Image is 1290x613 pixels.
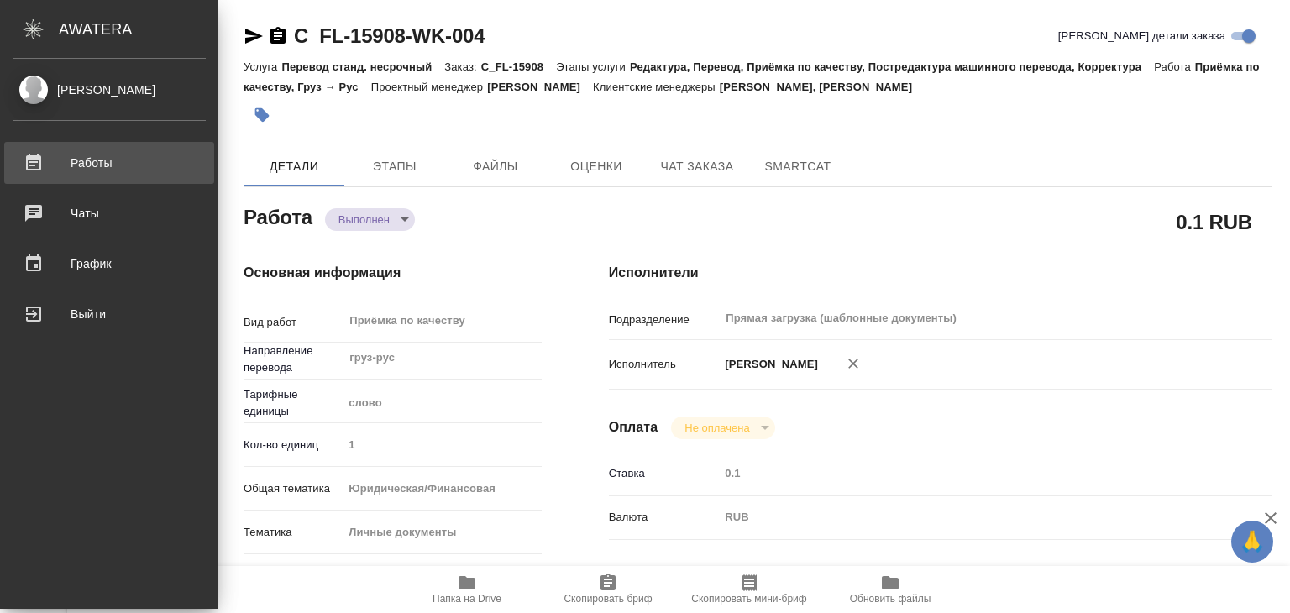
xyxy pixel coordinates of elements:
[343,518,541,547] div: Личные документы
[244,26,264,46] button: Скопировать ссылку для ЯМессенджера
[13,150,206,176] div: Работы
[850,593,931,605] span: Обновить файлы
[1238,524,1266,559] span: 🙏
[354,156,435,177] span: Этапы
[4,293,214,335] a: Выйти
[333,212,395,227] button: Выполнен
[325,208,415,231] div: Выполнен
[679,566,820,613] button: Скопировать мини-бриф
[1058,28,1225,45] span: [PERSON_NAME] детали заказа
[244,437,343,453] p: Кол-во единиц
[4,142,214,184] a: Работы
[487,81,593,93] p: [PERSON_NAME]
[343,389,541,417] div: слово
[556,156,637,177] span: Оценки
[719,461,1216,485] input: Пустое поле
[556,60,630,73] p: Этапы услуги
[13,301,206,327] div: Выйти
[671,417,774,439] div: Выполнен
[13,201,206,226] div: Чаты
[1176,207,1252,236] h2: 0.1 RUB
[691,593,806,605] span: Скопировать мини-бриф
[537,566,679,613] button: Скопировать бриф
[244,201,312,231] h2: Работа
[371,81,487,93] p: Проектный менеджер
[294,24,485,47] a: C_FL-15908-WK-004
[609,312,720,328] p: Подразделение
[1231,521,1273,563] button: 🙏
[343,432,541,457] input: Пустое поле
[564,593,652,605] span: Скопировать бриф
[244,386,343,420] p: Тарифные единицы
[268,26,288,46] button: Скопировать ссылку
[444,60,480,73] p: Заказ:
[481,60,556,73] p: C_FL-15908
[244,60,281,73] p: Услуга
[609,465,720,482] p: Ставка
[679,421,754,435] button: Не оплачена
[396,566,537,613] button: Папка на Drive
[254,156,334,177] span: Детали
[820,566,961,613] button: Обновить файлы
[244,314,343,331] p: Вид работ
[4,243,214,285] a: График
[630,60,1154,73] p: Редактура, Перевод, Приёмка по качеству, Постредактура машинного перевода, Корректура
[609,356,720,373] p: Исполнитель
[609,509,720,526] p: Валюта
[720,81,925,93] p: [PERSON_NAME], [PERSON_NAME]
[13,251,206,276] div: График
[244,97,281,134] button: Добавить тэг
[719,356,818,373] p: [PERSON_NAME]
[244,343,343,376] p: Направление перевода
[657,156,737,177] span: Чат заказа
[244,524,343,541] p: Тематика
[835,345,872,382] button: Удалить исполнителя
[455,156,536,177] span: Файлы
[609,417,658,437] h4: Оплата
[593,81,720,93] p: Клиентские менеджеры
[758,156,838,177] span: SmartCat
[609,263,1272,283] h4: Исполнители
[4,192,214,234] a: Чаты
[719,503,1216,532] div: RUB
[281,60,444,73] p: Перевод станд. несрочный
[13,81,206,99] div: [PERSON_NAME]
[244,263,542,283] h4: Основная информация
[59,13,218,46] div: AWATERA
[1154,60,1195,73] p: Работа
[244,480,343,497] p: Общая тематика
[343,474,541,503] div: Юридическая/Финансовая
[433,593,501,605] span: Папка на Drive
